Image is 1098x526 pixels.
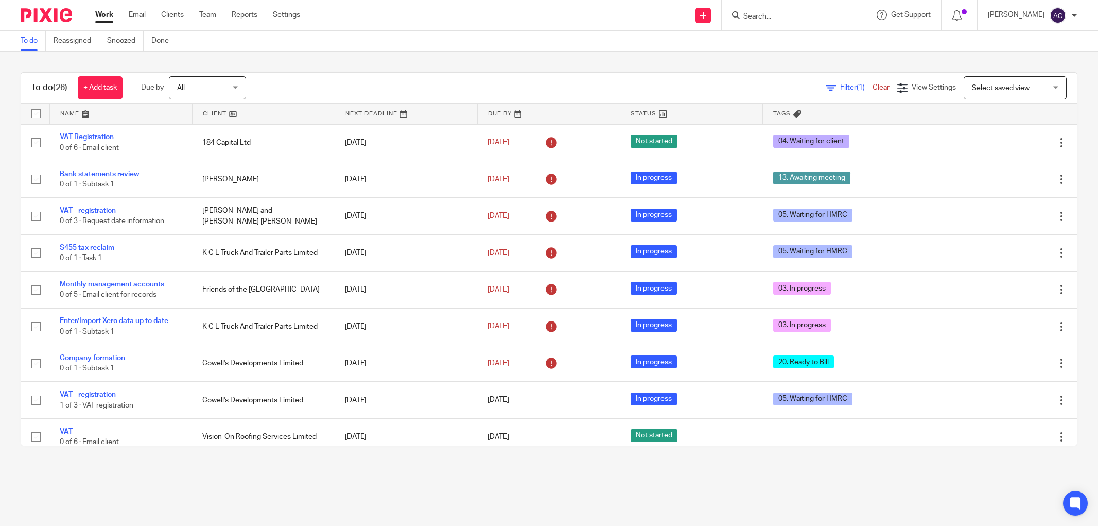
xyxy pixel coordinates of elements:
span: [DATE] [487,249,509,257]
span: 20. Ready to Bill [773,355,834,368]
a: Company formation [60,354,125,362]
span: View Settings [912,84,956,91]
a: Email [129,10,146,20]
span: [DATE] [487,360,509,367]
span: 0 of 1 · Subtask 1 [60,365,114,372]
td: [DATE] [335,382,477,418]
a: Settings [273,10,300,20]
span: Not started [631,135,677,148]
a: VAT - registration [60,207,116,214]
img: Pixie [21,8,72,22]
span: 0 of 1 · Subtask 1 [60,181,114,188]
a: Monthly management accounts [60,281,164,288]
a: Team [199,10,216,20]
a: S455 tax reclaim [60,244,114,251]
span: In progress [631,245,677,258]
div: --- [773,432,924,442]
span: 05. Waiting for HMRC [773,393,852,405]
a: Clear [873,84,890,91]
span: [DATE] [487,212,509,219]
a: Done [151,31,177,51]
td: [PERSON_NAME] and [PERSON_NAME] [PERSON_NAME] [192,198,335,234]
span: Get Support [891,11,931,19]
a: Snoozed [107,31,144,51]
a: Clients [161,10,184,20]
span: 05. Waiting for HMRC [773,245,852,258]
span: [DATE] [487,286,509,293]
td: Friends of the [GEOGRAPHIC_DATA] [192,272,335,308]
a: Bank statements review [60,171,139,178]
span: In progress [631,282,677,295]
span: 0 of 1 · Task 1 [60,254,102,262]
h1: To do [31,82,67,93]
span: 03. In progress [773,319,831,332]
span: [DATE] [487,176,509,183]
td: [DATE] [335,124,477,161]
span: Filter [840,84,873,91]
input: Search [742,12,835,22]
span: 0 of 6 · Email client [60,438,119,446]
span: 05. Waiting for HMRC [773,209,852,222]
a: To do [21,31,46,51]
a: VAT Registration [60,133,114,141]
td: [DATE] [335,308,477,345]
img: svg%3E [1050,7,1066,24]
p: [PERSON_NAME] [988,10,1044,20]
td: Cowell's Developments Limited [192,345,335,382]
span: In progress [631,393,677,405]
span: In progress [631,172,677,184]
td: [PERSON_NAME] [192,161,335,197]
span: 1 of 3 · VAT registration [60,402,133,409]
a: + Add task [78,76,123,99]
span: Not started [631,429,677,442]
span: [DATE] [487,397,509,404]
p: Due by [141,82,164,93]
td: Vision-On Roofing Services Limited [192,418,335,455]
td: [DATE] [335,234,477,271]
a: VAT - registration [60,391,116,398]
span: [DATE] [487,433,509,440]
a: Work [95,10,113,20]
span: 0 of 5 · Email client for records [60,292,156,299]
span: 0 of 1 · Subtask 1 [60,328,114,335]
span: 13. Awaiting meeting [773,172,850,184]
a: Enter/Import Xero data up to date [60,317,168,325]
td: K C L Truck And Trailer Parts Limited [192,234,335,271]
a: Reassigned [54,31,99,51]
td: K C L Truck And Trailer Parts Limited [192,308,335,345]
td: [DATE] [335,418,477,455]
span: 0 of 3 · Request date information [60,218,164,225]
td: 184 Capital Ltd [192,124,335,161]
a: Reports [232,10,257,20]
td: [DATE] [335,198,477,234]
span: 03. In progress [773,282,831,295]
span: In progress [631,319,677,332]
span: Tags [773,111,791,116]
td: Cowell's Developments Limited [192,382,335,418]
span: All [177,84,185,92]
a: VAT [60,428,73,435]
span: [DATE] [487,323,509,330]
span: 0 of 6 · Email client [60,144,119,151]
span: In progress [631,355,677,368]
span: 04. Waiting for client [773,135,849,148]
td: [DATE] [335,272,477,308]
span: (26) [53,83,67,92]
td: [DATE] [335,161,477,197]
span: (1) [857,84,865,91]
td: [DATE] [335,345,477,382]
span: [DATE] [487,139,509,146]
span: Select saved view [972,84,1030,92]
span: In progress [631,209,677,222]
